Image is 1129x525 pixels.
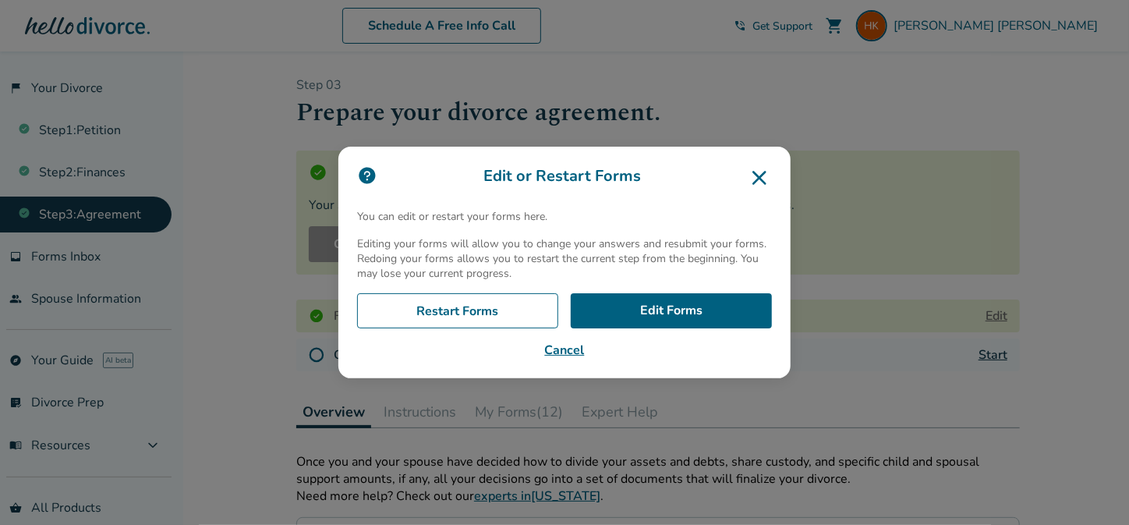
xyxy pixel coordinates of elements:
h3: Edit or Restart Forms [357,165,772,190]
img: icon [357,165,377,186]
a: Edit Forms [571,293,772,329]
button: Cancel [357,341,772,360]
iframe: Chat Widget [1051,450,1129,525]
p: Editing your forms will allow you to change your answers and resubmit your forms. Redoing your fo... [357,236,772,281]
a: Restart Forms [357,293,558,329]
p: You can edit or restart your forms here. [357,209,772,224]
